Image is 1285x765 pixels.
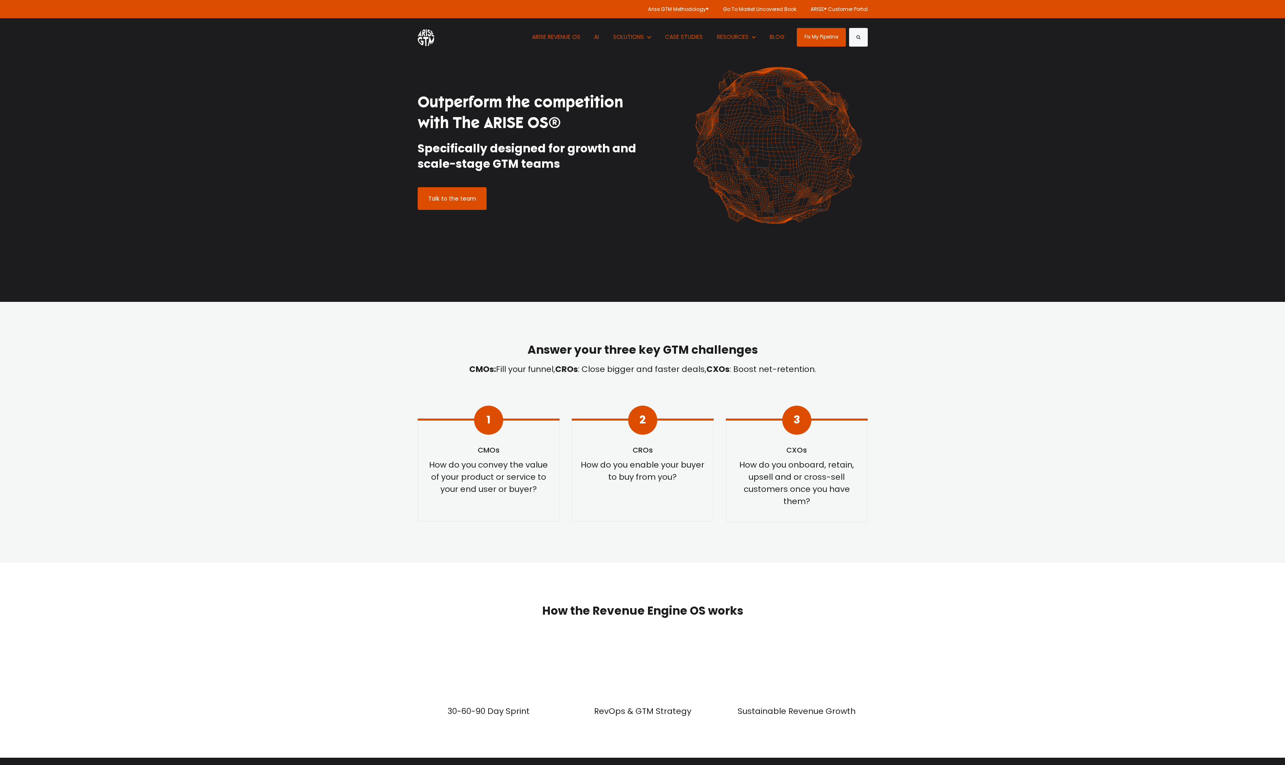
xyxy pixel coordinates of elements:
[418,603,868,619] h2: How the Revenue Engine OS works
[739,459,854,507] span: How do you onboard, retain, upsell and or cross-sell customers once you have them?
[418,92,637,134] h1: Outperform the competition with The ARISE OS®
[588,18,605,56] a: AI
[659,18,709,56] a: CASE STUDIES
[729,363,816,375] span: : Boost net-retention.
[711,18,762,56] button: Show submenu for RESOURCES RESOURCES
[579,445,706,455] h5: CROs
[526,18,586,56] a: ARISE REVENUE OS
[496,363,555,375] span: Fill your funnel,
[581,459,704,483] span: How do you enable your buyer to buy from you?
[639,412,646,428] div: 2
[555,363,578,375] strong: CROs
[594,705,691,717] span: RevOps & GTM Strategy
[429,459,548,495] span: How do you convey the value of your product or service to your end user or buyer?
[469,363,496,375] strong: CMOs:
[487,412,491,428] div: 1
[418,141,637,172] h2: Specifically designed for growth and scale-stage GTM teams
[738,705,856,717] span: Sustainable Revenue Growth
[849,28,868,47] button: Search
[687,58,868,233] img: shape-61 orange
[418,342,868,358] h2: Answer your three key GTM challenges
[578,363,706,375] span: : Close bigger and faster deals,
[797,28,846,47] a: Fix My Pipeline
[607,18,657,56] button: Show submenu for SOLUTIONS SOLUTIONS
[706,363,729,375] strong: CXOs
[717,33,749,41] span: RESOURCES
[794,412,800,428] div: 3
[418,187,487,210] a: Talk to the team
[764,18,791,56] a: BLOG
[613,33,644,41] span: SOLUTIONS
[526,18,791,56] nav: Desktop navigation
[425,445,552,455] h5: CMOs
[448,705,530,717] span: 30-60-90 Day Sprint
[418,28,434,46] img: ARISE GTM logo (1) white
[734,445,860,455] h5: CXOs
